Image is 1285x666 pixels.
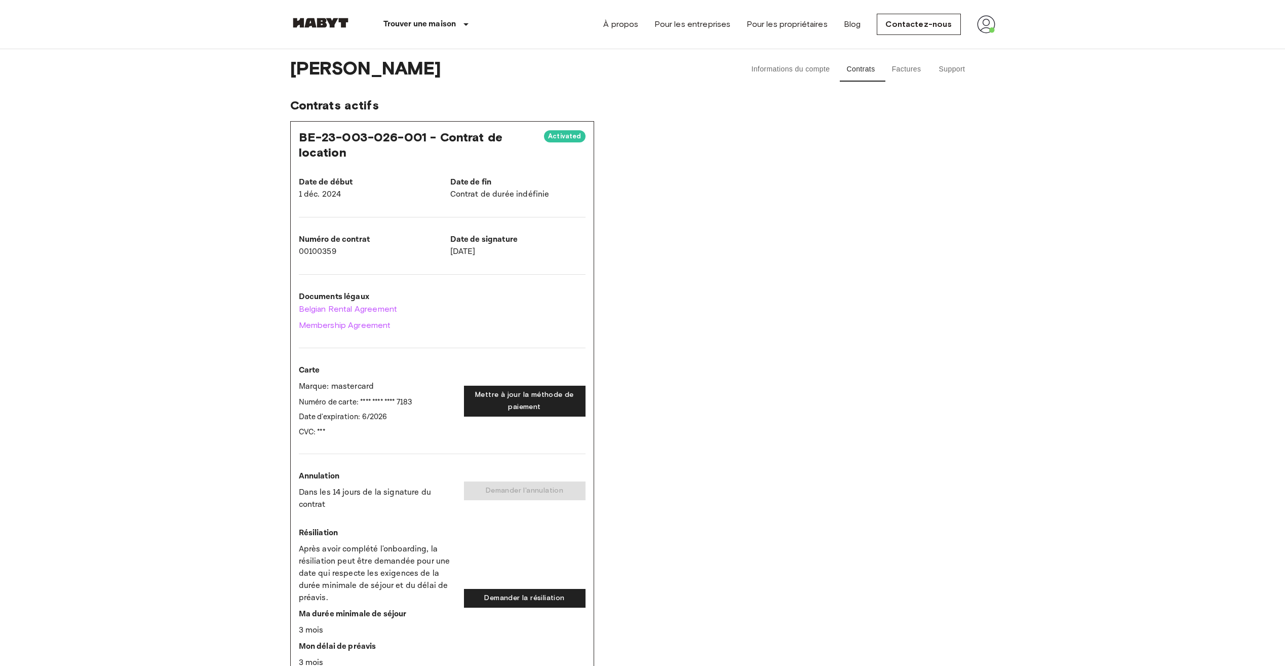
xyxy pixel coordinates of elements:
[299,381,456,393] p: Marque: mastercard
[929,57,975,82] button: Support
[299,303,586,315] a: Belgian Rental Agreement
[290,57,715,82] span: [PERSON_NAME]
[299,130,503,160] span: BE-23-003-026-001 - Contrat de location
[877,14,960,35] a: Contactez-nous
[299,487,448,511] p: Dans les 14 jours de la signature du contrat
[743,57,838,82] button: Informations du compte
[747,18,827,30] a: Pour les propriétaires
[299,543,456,604] p: Après avoir complété l'onboarding, la résiliation peut être demandée pour une date qui respecte l...
[299,246,434,258] p: 00100359
[450,246,586,258] p: [DATE]
[884,57,929,82] button: Factures
[450,189,586,201] p: Contrat de durée indéfinie
[654,18,730,30] a: Pour les entreprises
[450,176,586,189] p: Date de fin
[544,131,585,141] span: Activated
[299,624,456,637] p: 3 mois
[603,18,638,30] a: À propos
[299,412,456,422] p: Date d'expiration: 6/2026
[299,641,456,653] p: Mon délai de préavis
[299,176,434,189] p: Date de début
[844,18,861,30] a: Blog
[977,15,995,33] img: avatar
[464,589,586,608] button: Demander la résiliation
[838,57,884,82] button: Contrats
[383,18,456,30] p: Trouver une maison
[299,189,434,201] p: 1 déc. 2024
[299,527,456,539] p: Résiliation
[290,18,351,28] img: Habyt
[299,319,586,331] a: Membership Agreement
[290,98,995,113] span: Contrats actifs
[464,386,586,417] button: Mettre à jour la méthode de paiement
[299,234,434,246] p: Numéro de contrat
[299,608,456,620] p: Ma durée minimale de séjour
[299,470,448,483] p: Annulation
[450,234,586,246] p: Date de signature
[299,291,586,303] p: Documents légaux
[299,364,456,377] p: Carte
